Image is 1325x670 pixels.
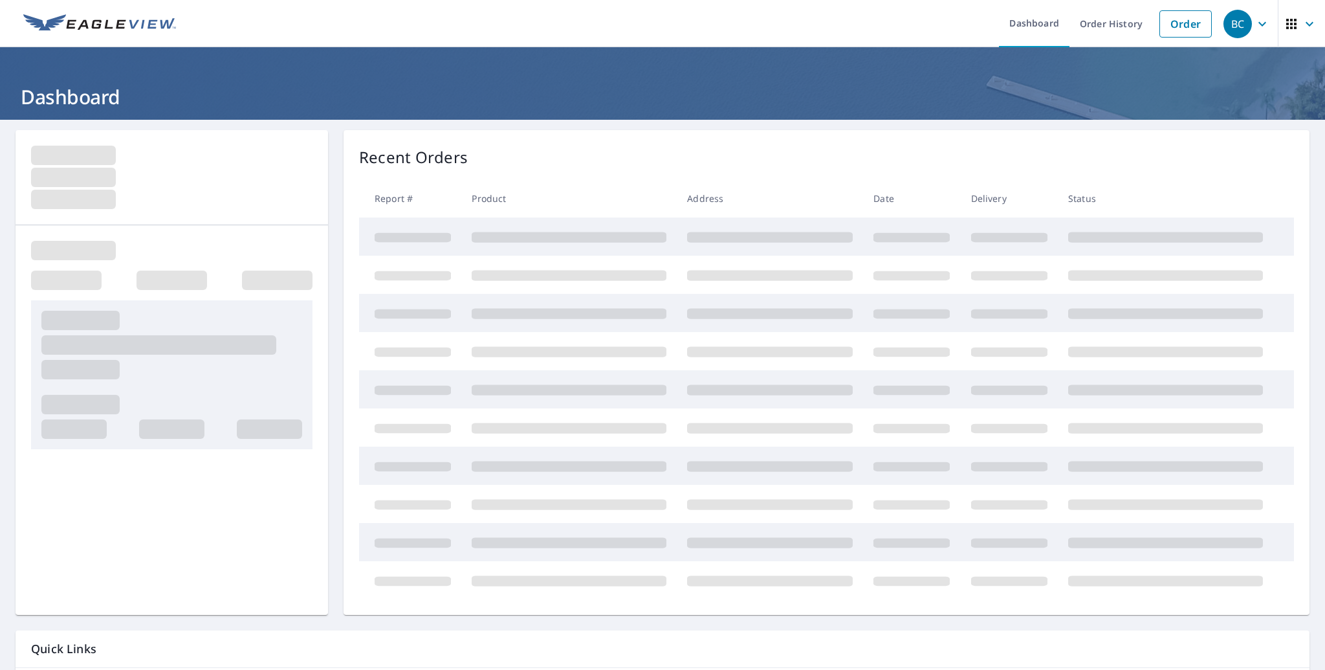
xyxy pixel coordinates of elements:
[1159,10,1212,38] a: Order
[461,179,677,218] th: Product
[31,641,1294,657] p: Quick Links
[961,179,1058,218] th: Delivery
[1058,179,1273,218] th: Status
[16,84,1309,110] h1: Dashboard
[863,179,960,218] th: Date
[23,14,176,34] img: EV Logo
[1223,10,1252,38] div: BC
[677,179,863,218] th: Address
[359,179,461,218] th: Report #
[359,146,468,169] p: Recent Orders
